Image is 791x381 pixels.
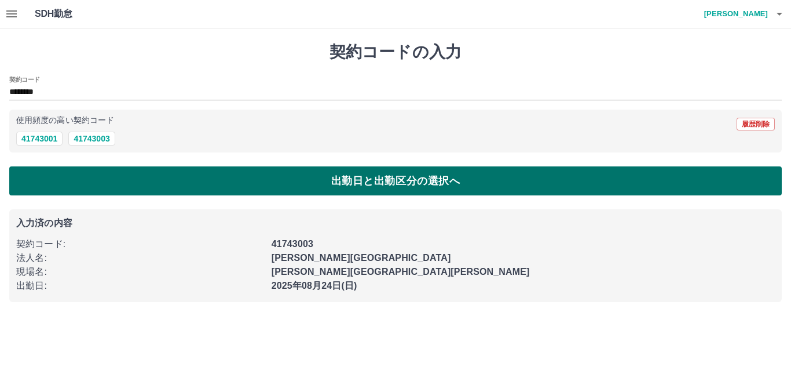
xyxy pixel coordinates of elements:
b: [PERSON_NAME][GEOGRAPHIC_DATA] [272,253,451,263]
p: 法人名 : [16,251,265,265]
p: 出勤日 : [16,279,265,293]
p: 契約コード : [16,237,265,251]
button: 41743001 [16,132,63,146]
b: [PERSON_NAME][GEOGRAPHIC_DATA][PERSON_NAME] [272,267,530,277]
h1: 契約コードの入力 [9,42,782,62]
button: 41743003 [68,132,115,146]
p: 入力済の内容 [16,219,775,228]
button: 出勤日と出勤区分の選択へ [9,166,782,195]
p: 使用頻度の高い契約コード [16,117,114,125]
p: 現場名 : [16,265,265,279]
h2: 契約コード [9,75,40,84]
b: 2025年08月24日(日) [272,281,357,291]
b: 41743003 [272,239,313,249]
button: 履歴削除 [737,118,775,130]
